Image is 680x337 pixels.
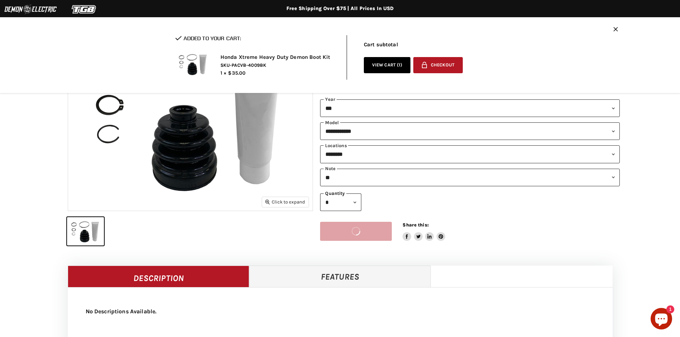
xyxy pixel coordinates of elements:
[320,122,620,140] select: modal-name
[320,193,361,211] select: Quantity
[57,3,111,16] img: TGB Logo 2
[220,54,336,61] h2: Honda Xtreme Heavy Duty Demon Boot Kit
[320,99,620,117] select: year
[4,3,57,16] img: Demon Electric Logo 2
[413,57,463,73] button: Checkout
[403,222,445,241] aside: Share this:
[648,308,674,331] inbox-online-store-chat: Shopify online store chat
[220,62,336,69] span: SKU-PACVB-4009BK
[175,51,211,78] img: Honda Xtreme Heavy Duty Demon Boot Kit
[67,217,104,245] button: IMAGE thumbnail
[410,57,463,76] form: cart checkout
[53,5,627,12] div: Free Shipping Over $75 | All Prices In USD
[228,70,246,76] span: $35.00
[399,62,400,67] span: 1
[320,145,620,163] select: keys
[249,266,431,287] a: Features
[265,199,305,205] span: Click to expand
[220,70,227,76] span: 1 ×
[431,62,455,68] span: Checkout
[613,27,618,33] button: Close
[364,41,398,48] span: Cart subtotal
[68,266,249,287] a: Description
[262,197,309,207] button: Click to expand
[403,222,428,228] span: Share this:
[364,57,411,73] a: View cart (1)
[320,169,620,186] select: keys
[68,24,313,211] img: IMAGE
[86,308,595,315] p: No Descriptions Available.
[175,35,336,41] h2: Added to your cart:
